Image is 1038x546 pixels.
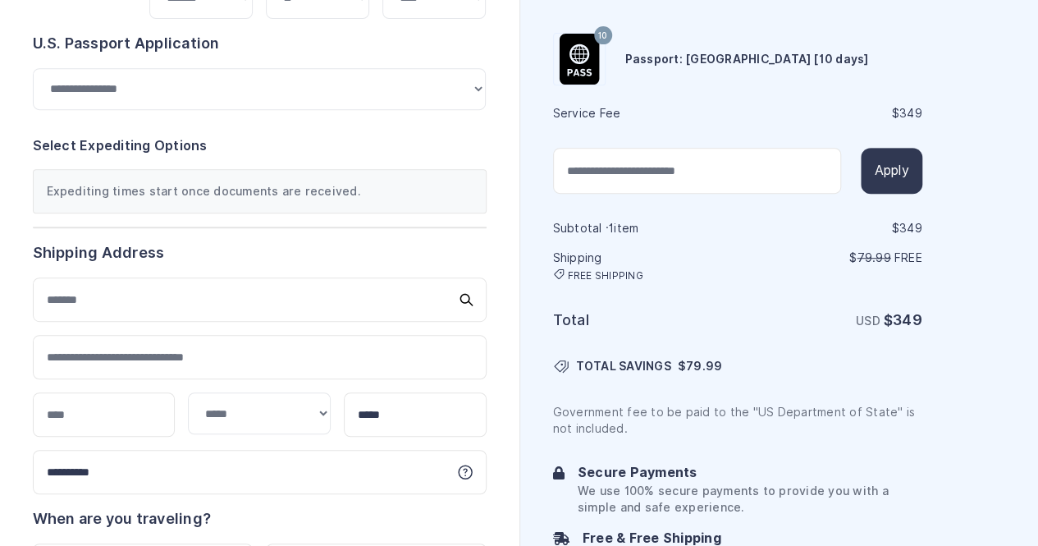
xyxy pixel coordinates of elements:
[609,222,614,235] span: 1
[553,309,736,332] h6: Total
[33,241,487,264] h6: Shipping Address
[739,105,922,122] div: $
[33,136,487,156] h6: Select Expediting Options
[856,314,880,328] span: USD
[598,25,607,46] span: 10
[893,311,922,328] span: 349
[686,360,722,373] span: 79.99
[33,169,487,213] div: Expediting times start once documents are received.
[578,483,922,516] p: We use 100% secure payments to provide you with a simple and safe experience.
[739,250,922,266] p: $
[899,222,922,235] span: 349
[678,358,722,374] span: $
[899,107,922,120] span: 349
[578,463,922,483] h6: Secure Payments
[457,464,473,480] svg: More information
[894,251,922,264] span: Free
[739,220,922,236] div: $
[553,250,736,282] h6: Shipping
[553,105,736,122] h6: Service Fee
[33,507,212,530] h6: When are you traveling?
[553,220,736,236] h6: Subtotal · item
[857,251,890,264] span: 79.99
[568,269,643,282] span: FREE SHIPPING
[884,311,922,328] strong: $
[625,51,869,67] h6: Passport: [GEOGRAPHIC_DATA] [10 days]
[861,148,921,194] button: Apply
[553,404,922,437] p: Government fee to be paid to the "US Department of State" is not included.
[554,34,605,85] img: Product Name
[576,358,671,374] span: TOTAL SAVINGS
[33,32,487,55] h6: U.S. Passport Application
